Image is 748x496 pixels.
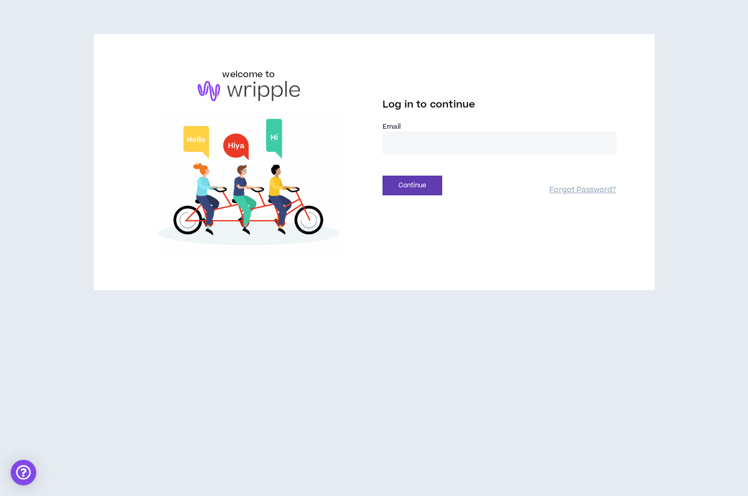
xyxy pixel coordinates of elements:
[11,460,36,485] div: Open Intercom Messenger
[222,68,275,81] h6: welcome to
[383,98,475,111] span: Log in to continue
[549,185,616,195] a: Forgot Password?
[132,112,366,256] img: Welcome to Wripple
[198,81,300,101] img: logo-brand.png
[383,176,442,195] button: Continue
[383,122,616,131] label: Email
